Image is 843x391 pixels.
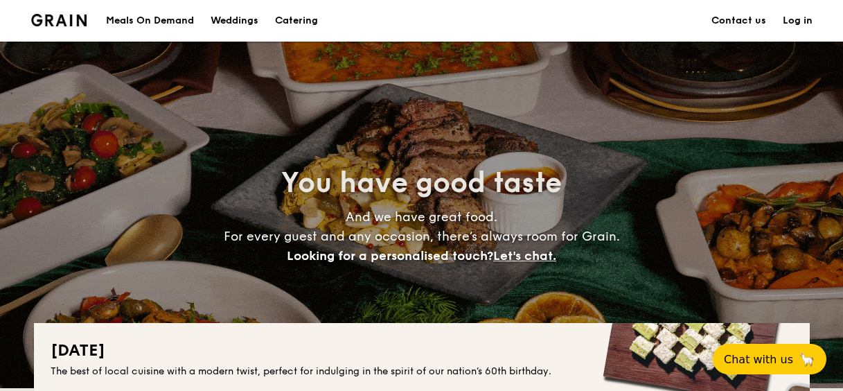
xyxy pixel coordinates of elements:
button: Chat with us🦙 [713,344,826,374]
span: Let's chat. [493,248,556,263]
span: You have good taste [281,166,562,200]
a: Logotype [31,14,87,26]
span: Looking for a personalised touch? [287,248,493,263]
span: And we have great food. For every guest and any occasion, there’s always room for Grain. [224,209,620,263]
div: The best of local cuisine with a modern twist, perfect for indulging in the spirit of our nation’... [51,365,793,379]
img: Grain [31,14,87,26]
span: 🦙 [799,351,815,367]
span: Chat with us [724,353,793,366]
h2: [DATE] [51,340,793,362]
